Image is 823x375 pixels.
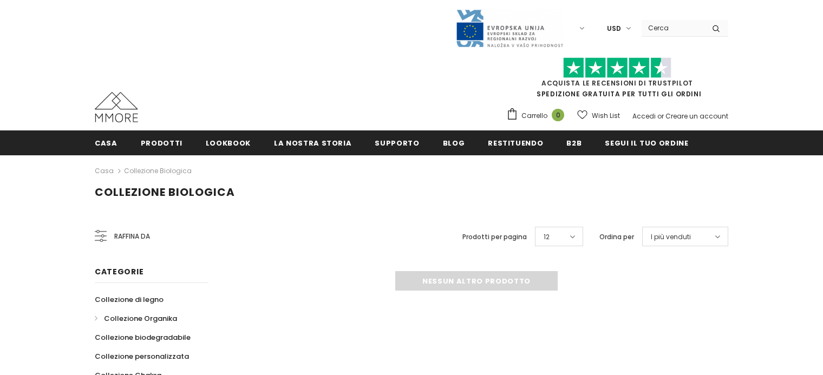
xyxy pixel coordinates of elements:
img: Casi MMORE [95,92,138,122]
a: Collezione biodegradabile [95,328,191,347]
span: Collezione biologica [95,185,235,200]
img: Fidati di Pilot Stars [563,57,671,78]
span: B2B [566,138,582,148]
span: supporto [375,138,419,148]
a: Casa [95,165,114,177]
span: La nostra storia [274,138,351,148]
span: Categorie [95,266,143,277]
a: Collezione biologica [124,166,192,175]
span: Lookbook [206,138,251,148]
label: Prodotti per pagina [462,232,527,242]
span: Collezione di legno [95,294,164,305]
a: Prodotti [141,130,182,155]
a: Accedi [632,111,656,121]
a: La nostra storia [274,130,351,155]
a: Lookbook [206,130,251,155]
span: Restituendo [488,138,543,148]
a: supporto [375,130,419,155]
a: B2B [566,130,582,155]
span: Carrello [521,110,547,121]
a: Collezione personalizzata [95,347,189,366]
span: or [657,111,664,121]
span: Raffina da [114,231,150,242]
span: I più venduti [651,232,691,242]
span: Wish List [592,110,620,121]
a: Javni Razpis [455,23,564,32]
input: Search Site [642,20,704,36]
span: 0 [552,109,564,121]
a: Restituendo [488,130,543,155]
a: Segui il tuo ordine [605,130,688,155]
span: Casa [95,138,117,148]
span: Segui il tuo ordine [605,138,688,148]
a: Collezione di legno [95,290,164,309]
a: Acquista le recensioni di TrustPilot [541,78,693,88]
span: Collezione biodegradabile [95,332,191,343]
span: Prodotti [141,138,182,148]
a: Collezione Organika [95,309,177,328]
a: Casa [95,130,117,155]
a: Blog [443,130,465,155]
a: Wish List [577,106,620,125]
a: Creare un account [665,111,728,121]
a: Carrello 0 [506,108,570,124]
span: Collezione Organika [104,313,177,324]
span: Blog [443,138,465,148]
span: Collezione personalizzata [95,351,189,361]
span: 12 [544,232,550,242]
label: Ordina per [599,232,634,242]
span: SPEDIZIONE GRATUITA PER TUTTI GLI ORDINI [506,62,728,98]
span: USD [607,23,621,34]
img: Javni Razpis [455,9,564,48]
